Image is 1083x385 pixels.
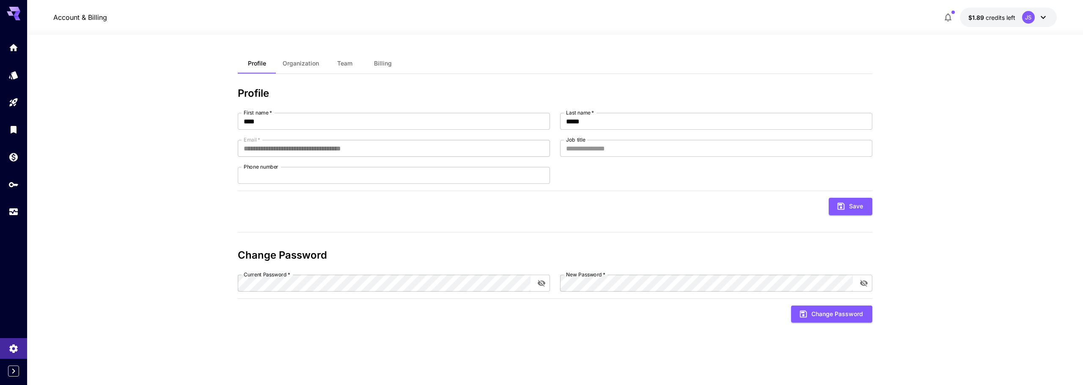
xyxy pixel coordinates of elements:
[374,60,392,67] span: Billing
[8,179,19,190] div: API Keys
[968,13,1015,22] div: $1.88595
[337,60,352,67] span: Team
[8,124,19,135] div: Library
[8,343,19,354] div: Settings
[244,163,278,170] label: Phone number
[8,97,19,108] div: Playground
[238,87,872,99] h3: Profile
[248,60,266,67] span: Profile
[1022,11,1035,24] div: JS
[566,136,585,143] label: Job title
[960,8,1057,27] button: $1.88595JS
[8,366,19,377] button: Expand sidebar
[283,60,319,67] span: Organization
[53,12,107,22] nav: breadcrumb
[8,70,19,80] div: Models
[8,152,19,162] div: Wallet
[986,14,1015,21] span: credits left
[8,42,19,53] div: Home
[791,306,872,323] button: Change Password
[566,271,605,278] label: New Password
[8,207,19,217] div: Usage
[244,136,260,143] label: Email
[244,271,290,278] label: Current Password
[244,109,272,116] label: First name
[534,276,549,291] button: toggle password visibility
[566,109,594,116] label: Last name
[968,14,986,21] span: $1.89
[856,276,871,291] button: toggle password visibility
[53,12,107,22] a: Account & Billing
[829,198,872,215] button: Save
[238,249,872,261] h3: Change Password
